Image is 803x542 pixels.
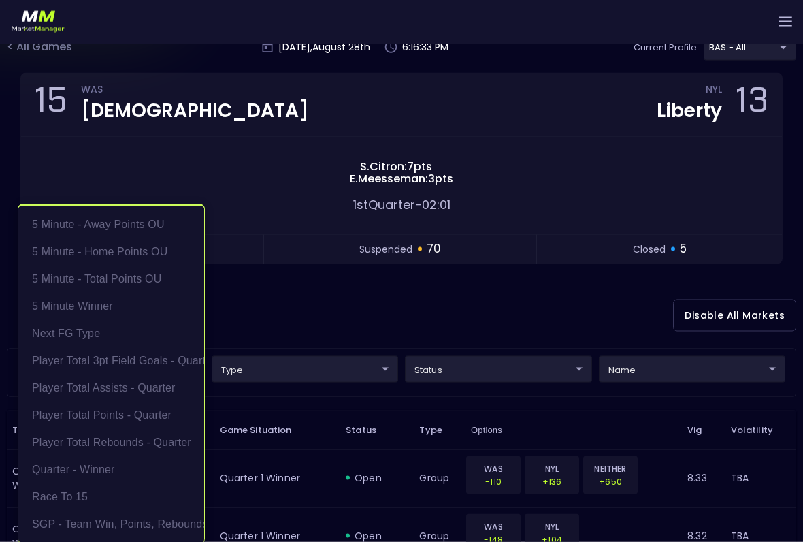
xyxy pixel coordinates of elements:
li: 5 Minute - Away Points OU [18,212,204,239]
li: Race to 15 [18,484,204,511]
li: SGP - Team Win, Points, Rebounds [18,511,204,539]
li: Player Total Points - Quarter [18,402,204,430]
li: Player Total Rebounds - Quarter [18,430,204,457]
li: 5 Minute - Total Points OU [18,266,204,293]
li: Player Total Assists - Quarter [18,375,204,402]
li: Quarter - Winner [18,457,204,484]
li: Next FG Type [18,321,204,348]
li: Player Total 3pt Field Goals - Quarter [18,348,204,375]
li: 5 Minute Winner [18,293,204,321]
li: 5 Minute - Home Points OU [18,239,204,266]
